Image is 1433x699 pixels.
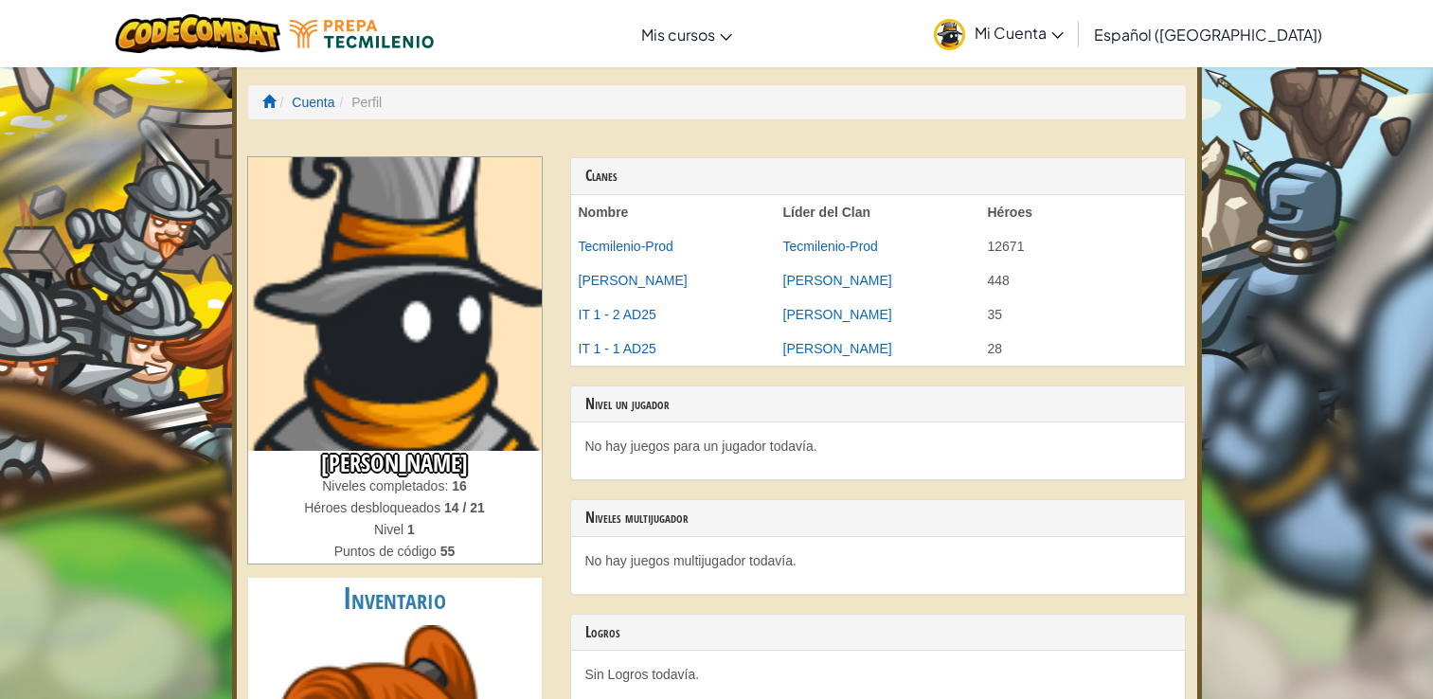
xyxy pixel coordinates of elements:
[304,500,444,515] span: Héroes desbloqueados
[407,522,415,537] strong: 1
[783,273,892,288] a: [PERSON_NAME]
[924,4,1073,63] a: Mi Cuenta
[980,229,1185,263] td: 12671
[641,25,715,45] span: Mis cursos
[975,23,1064,43] span: Mi Cuenta
[334,93,382,112] li: Perfil
[585,396,1171,413] h3: Nivel un jugador
[452,478,467,493] strong: 16
[440,544,456,559] strong: 55
[980,297,1185,332] td: 35
[290,20,434,48] img: Tecmilenio logo
[1084,9,1332,60] a: Español ([GEOGRAPHIC_DATA])
[585,510,1171,527] h3: Niveles multijugador
[579,341,656,356] a: IT 1 - 1 AD25
[579,239,673,254] a: Tecmilenio-Prod
[776,195,980,229] th: Líder del Clan
[1094,25,1322,45] span: Español ([GEOGRAPHIC_DATA])
[585,437,1171,456] p: No hay juegos para un jugador todavía.
[980,332,1185,366] td: 28
[585,168,1171,185] h3: Clanes
[248,578,542,620] h2: Inventario
[571,195,776,229] th: Nombre
[444,500,485,515] strong: 14 / 21
[322,478,452,493] span: Niveles completados:
[783,239,878,254] a: Tecmilenio-Prod
[248,451,542,476] h3: [PERSON_NAME]
[980,263,1185,297] td: 448
[292,95,334,110] a: Cuenta
[632,9,742,60] a: Mis cursos
[934,19,965,50] img: avatar
[374,522,407,537] span: Nivel
[334,544,440,559] span: Puntos de código
[585,624,1171,641] h3: Logros
[980,195,1185,229] th: Héroes
[579,307,656,322] a: IT 1 - 2 AD25
[116,14,281,53] img: CodeCombat logo
[783,341,892,356] a: [PERSON_NAME]
[783,307,892,322] a: [PERSON_NAME]
[579,273,688,288] a: [PERSON_NAME]
[585,665,1171,684] p: Sin Logros todavía.
[585,551,1171,570] p: No hay juegos multijugador todavía.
